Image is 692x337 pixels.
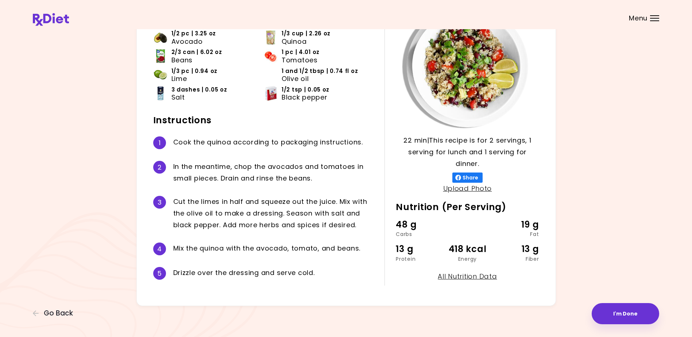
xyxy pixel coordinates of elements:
span: Share [461,175,480,181]
div: 2 [153,161,166,174]
span: Tomatoes [282,56,318,64]
img: RxDiet [33,13,69,26]
button: I'm Done [592,303,659,324]
div: 19 g [491,218,539,232]
div: Fiber [491,256,539,262]
span: 1 pc | 4.01 oz [282,48,320,56]
div: C u t t h e l i m e s i n h a l f a n d s q u e e z e o u t t h e j u i c e . M i x w i t h t h e... [173,196,374,231]
div: 13 g [396,242,444,256]
h2: Nutrition (Per Serving) [396,201,539,213]
div: Carbs [396,232,444,237]
span: 1/2 pc | 3.25 oz [171,30,216,38]
button: Go Back [33,309,77,317]
div: M i x t h e q u i n o a w i t h t h e a v o c a d o , t o m a t o , a n d b e a n s . [173,243,374,255]
button: Share [452,173,483,183]
span: Beans [171,56,193,64]
div: I n t h e m e a n t i m e , c h o p t h e a v o c a d o s a n d t o m a t o e s i n s m a l l p i... [173,161,374,184]
span: Olive oil [282,75,309,83]
span: Black pepper [282,93,328,101]
span: 2/3 can | 6.02 oz [171,48,222,56]
h2: Instructions [153,115,374,126]
div: D r i z z l e o v e r t h e d r e s s i n g a n d s e r v e c o l d . [173,267,374,280]
div: 418 kcal [444,242,491,256]
span: Avocado [171,38,203,46]
div: Energy [444,256,491,262]
span: Menu [629,15,647,22]
div: 13 g [491,242,539,256]
span: 1 and 1/2 tbsp | 0.74 fl oz [282,67,358,75]
div: 1 [153,136,166,149]
span: 1/3 pc | 0.94 oz [171,67,218,75]
span: 1/3 cup | 2.26 oz [282,30,330,38]
div: 5 [153,267,166,280]
div: 3 [153,196,166,209]
a: All Nutrition Data [438,272,497,281]
span: Go Back [44,309,73,317]
span: Lime [171,75,187,83]
div: 48 g [396,218,444,232]
a: Upload Photo [443,184,492,193]
div: Protein [396,256,444,262]
span: 3 dashes | 0.05 oz [171,86,227,94]
span: Quinoa [282,38,306,46]
div: 4 [153,243,166,255]
p: 22 min | This recipe is for 2 servings, 1 serving for lunch and 1 serving for dinner. [396,135,539,170]
div: Fat [491,232,539,237]
div: C o o k t h e q u i n o a a c c o r d i n g t o p a c k a g i n g i n s t r u c t i o n s . [173,136,374,149]
span: 1/2 tsp | 0.05 oz [282,86,329,94]
span: Salt [171,93,185,101]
